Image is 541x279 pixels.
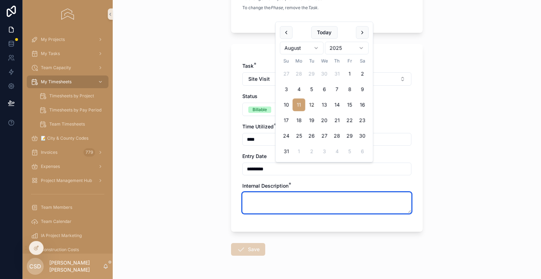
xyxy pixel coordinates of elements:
[27,61,108,74] a: Team Capacity
[318,98,331,111] button: Wednesday, August 13th, 2025
[305,83,318,96] button: Tuesday, August 5th, 2025
[49,121,85,127] span: Team Timesheets
[280,57,293,65] th: Sunday
[49,93,94,99] span: Timesheets by Project
[318,67,331,80] button: Wednesday, July 30th, 2025
[293,98,305,111] button: Monday, August 11th, 2025, selected
[61,8,74,20] img: App logo
[305,98,318,111] button: Today, Tuesday, August 12th, 2025
[41,164,60,169] span: Expenses
[41,205,72,210] span: Team Members
[49,259,103,273] p: [PERSON_NAME] [PERSON_NAME]
[41,79,71,85] span: My Timesheets
[35,118,108,131] a: Team Timesheets
[331,114,343,127] button: Thursday, August 21st, 2025
[280,57,369,158] table: August 2025
[41,178,92,183] span: Project Management Hub
[305,145,318,158] button: Tuesday, September 2nd, 2025
[248,75,270,83] span: Site Visit
[27,201,108,214] a: Team Members
[27,160,108,173] a: Expenses
[23,28,113,254] div: scrollable content
[27,229,108,242] a: IA Project Marketing
[311,26,337,39] button: Today
[356,57,369,65] th: Saturday
[27,146,108,159] a: Invoices779
[35,104,108,116] a: Timesheets by Pay Period
[318,83,331,96] button: Wednesday, August 6th, 2025
[242,153,267,159] span: Entry Date
[293,83,305,96] button: Monday, August 4th, 2025
[343,129,356,142] button: Friday, August 29th, 2025
[280,145,293,158] button: Sunday, August 31st, 2025
[305,114,318,127] button: Tuesday, August 19th, 2025
[318,129,331,142] button: Wednesday, August 27th, 2025
[293,129,305,142] button: Monday, August 25th, 2025
[27,174,108,187] a: Project Management Hub
[331,129,343,142] button: Thursday, August 28th, 2025
[356,83,369,96] button: Saturday, August 9th, 2025
[318,57,331,65] th: Wednesday
[41,150,57,155] span: Invoices
[356,145,369,158] button: Saturday, September 6th, 2025
[318,114,331,127] button: Wednesday, August 20th, 2025
[27,47,108,60] a: My Tasks
[27,132,108,145] a: 📝 City & County Codes
[293,57,305,65] th: Monday
[305,129,318,142] button: Tuesday, August 26th, 2025
[242,72,411,86] button: Select Button
[331,145,343,158] button: Thursday, September 4th, 2025
[29,262,41,271] span: CSD
[280,129,293,142] button: Sunday, August 24th, 2025
[280,67,293,80] button: Sunday, July 27th, 2025
[242,103,297,116] button: Select Button
[343,114,356,127] button: Friday, August 22nd, 2025
[242,123,274,129] span: Time Utilized
[280,98,293,111] button: Sunday, August 10th, 2025
[356,129,369,142] button: Saturday, August 30th, 2025
[308,5,317,10] em: Task
[331,98,343,111] button: Thursday, August 14th, 2025
[41,51,60,56] span: My Tasks
[242,63,254,69] span: Task
[293,145,305,158] button: Monday, September 1st, 2025
[331,83,343,96] button: Thursday, August 7th, 2025
[305,57,318,65] th: Tuesday
[343,83,356,96] button: Friday, August 8th, 2025
[305,67,318,80] button: Tuesday, July 29th, 2025
[242,93,257,99] span: Status
[35,90,108,102] a: Timesheets by Project
[41,219,71,224] span: Team Calendar
[83,148,95,157] div: 779
[27,33,108,46] a: My Projects
[27,243,108,256] a: Construction Costs
[293,67,305,80] button: Monday, July 28th, 2025
[27,215,108,228] a: Team Calendar
[343,145,356,158] button: Friday, September 5th, 2025
[356,114,369,127] button: Saturday, August 23rd, 2025
[293,114,305,127] button: Monday, August 18th, 2025
[242,183,288,189] span: Internal Description
[253,107,267,113] div: Billable
[280,114,293,127] button: Sunday, August 17th, 2025
[41,247,79,253] span: Construction Costs
[41,135,88,141] span: 📝 City & County Codes
[270,5,283,10] em: Phase
[318,145,331,158] button: Wednesday, September 3rd, 2025
[280,83,293,96] button: Sunday, August 3rd, 2025
[331,57,343,65] th: Thursday
[343,67,356,80] button: Friday, August 1st, 2025
[356,98,369,111] button: Saturday, August 16th, 2025
[343,57,356,65] th: Friday
[356,67,369,80] button: Saturday, August 2nd, 2025
[41,37,65,42] span: My Projects
[331,67,343,80] button: Thursday, July 31st, 2025
[49,107,101,113] span: Timesheets by Pay Period
[343,98,356,111] button: Friday, August 15th, 2025
[242,5,366,11] p: To change the , remove the .
[41,233,82,238] span: IA Project Marketing
[41,65,71,71] span: Team Capacity
[27,75,108,88] a: My Timesheets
